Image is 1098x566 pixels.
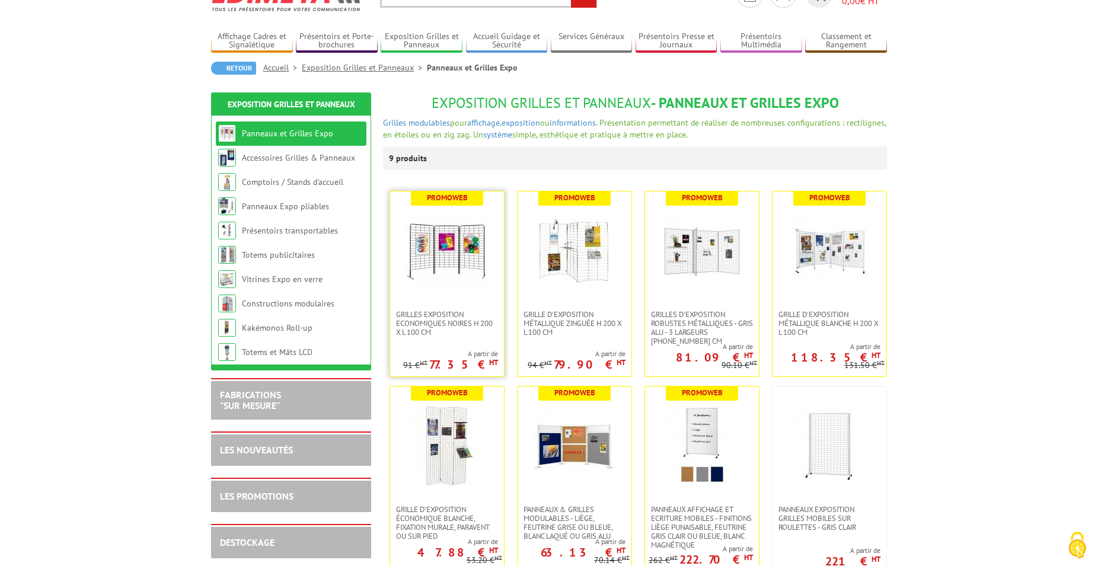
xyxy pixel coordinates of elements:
sup: HT [489,357,498,367]
b: Promoweb [427,193,468,203]
b: Promoweb [682,193,723,203]
sup: HT [872,554,880,564]
img: Grille d'exposition métallique blanche H 200 x L 100 cm [788,209,871,292]
img: Panneaux Affichage et Ecriture Mobiles - finitions liège punaisable, feutrine gris clair ou bleue... [660,404,743,487]
span: A partir de [649,544,753,554]
img: Vitrines Expo en verre [218,270,236,288]
a: Exposition Grilles et Panneaux [228,99,355,110]
img: Cookies (fenêtre modale) [1062,530,1092,560]
a: Grilles [383,117,406,128]
a: système [483,129,512,140]
p: 79.90 € [554,361,625,368]
img: Grille d'exposition économique blanche, fixation murale, paravent ou sur pied [406,404,489,487]
sup: HT [670,554,678,562]
img: Accessoires Grilles & Panneaux [218,149,236,167]
img: Totems et Mâts LCD [218,343,236,361]
a: Vitrines Expo en verre [242,274,323,284]
a: Accueil Guidage et Sécurité [466,31,548,51]
b: Promoweb [554,193,595,203]
img: Présentoirs transportables [218,222,236,239]
p: 70.14 € [594,556,630,565]
b: Promoweb [682,388,723,398]
a: DESTOCKAGE [220,536,274,548]
span: Grille d'exposition économique blanche, fixation murale, paravent ou sur pied [396,505,498,541]
a: Grilles Exposition Economiques Noires H 200 x L 100 cm [390,310,504,337]
a: Panneaux Affichage et Ecriture Mobiles - finitions liège punaisable, feutrine gris clair ou bleue... [645,505,759,549]
a: Comptoirs / Stands d'accueil [242,177,343,187]
a: Totems et Mâts LCD [242,347,312,357]
sup: HT [617,545,625,555]
a: Affichage Cadres et Signalétique [211,31,293,51]
a: Panneaux Exposition Grilles mobiles sur roulettes - gris clair [773,505,886,532]
a: affichage [467,117,500,128]
sup: HT [494,554,502,562]
sup: HT [744,552,753,562]
a: Constructions modulaires [242,298,334,309]
a: Présentoirs Presse et Journaux [636,31,717,51]
img: Panneaux et Grilles Expo [218,124,236,142]
img: Panneaux & Grilles modulables - liège, feutrine grise ou bleue, blanc laqué ou gris alu [533,404,616,487]
a: Retour [211,62,256,75]
a: LES PROMOTIONS [220,490,293,502]
a: modulables [408,117,450,128]
p: 53.20 € [467,556,502,565]
img: Grilles Exposition Economiques Noires H 200 x L 100 cm [406,209,489,292]
button: Cookies (fenêtre modale) [1056,526,1098,566]
b: Promoweb [554,388,595,398]
p: 90.10 € [722,361,757,370]
p: 9 produits [389,146,433,170]
p: 94 € [528,361,552,370]
a: Exposition Grilles et Panneaux [381,31,462,51]
a: Grilles d'exposition robustes métalliques - gris alu - 3 largeurs [PHONE_NUMBER] cm [645,310,759,346]
span: A partir de [390,537,498,546]
img: Comptoirs / Stands d'accueil [218,173,236,191]
li: Panneaux et Grilles Expo [427,62,518,73]
img: Panneaux Exposition Grilles mobiles sur roulettes - gris clair [788,404,871,487]
p: 63.13 € [541,549,625,556]
a: Présentoirs transportables [242,225,338,236]
p: 47.88 € [417,549,498,556]
sup: HT [877,359,885,367]
img: Grille d'exposition métallique Zinguée H 200 x L 100 cm [533,209,616,292]
p: 91 € [403,361,427,370]
span: Grille d'exposition métallique Zinguée H 200 x L 100 cm [524,310,625,337]
sup: HT [420,359,427,367]
span: Exposition Grilles et Panneaux [432,94,651,112]
a: Accessoires Grilles & Panneaux [242,152,355,163]
span: Grille d'exposition métallique blanche H 200 x L 100 cm [778,310,880,337]
a: Grille d'exposition métallique Zinguée H 200 x L 100 cm [518,310,631,337]
img: Totems publicitaires [218,246,236,264]
a: Grille d'exposition économique blanche, fixation murale, paravent ou sur pied [390,505,504,541]
a: FABRICATIONS"Sur Mesure" [220,389,281,411]
sup: HT [544,359,552,367]
a: Panneaux et Grilles Expo [242,128,333,139]
sup: HT [749,359,757,367]
img: Panneaux Expo pliables [218,197,236,215]
p: 81.09 € [676,354,753,361]
span: A partir de [403,349,498,359]
a: Exposition Grilles et Panneaux [302,62,427,73]
sup: HT [489,545,498,555]
a: Présentoirs et Porte-brochures [296,31,378,51]
a: Grille d'exposition métallique blanche H 200 x L 100 cm [773,310,886,337]
a: Services Généraux [551,31,633,51]
span: Panneaux Exposition Grilles mobiles sur roulettes - gris clair [778,505,880,532]
b: Promoweb [809,193,850,203]
a: Panneaux Expo pliables [242,201,329,212]
span: A partir de [518,537,625,546]
span: pour , ou . Présentation permettant de réaliser de nombreuses configurations : rectilignes, en ét... [383,117,886,140]
p: 118.35 € [791,354,880,361]
a: informations [550,117,596,128]
a: LES NOUVEAUTÉS [220,444,293,456]
img: Grilles d'exposition robustes métalliques - gris alu - 3 largeurs 70-100-120 cm [660,209,743,292]
h1: - Panneaux et Grilles Expo [383,95,887,111]
span: Panneaux Affichage et Ecriture Mobiles - finitions liège punaisable, feutrine gris clair ou bleue... [651,505,753,549]
sup: HT [744,350,753,360]
a: Accueil [263,62,302,73]
span: A partir de [528,349,625,359]
span: Grilles d'exposition robustes métalliques - gris alu - 3 largeurs [PHONE_NUMBER] cm [651,310,753,346]
img: Constructions modulaires [218,295,236,312]
a: exposition [502,117,540,128]
span: A partir de [645,342,753,351]
span: Panneaux & Grilles modulables - liège, feutrine grise ou bleue, blanc laqué ou gris alu [524,505,625,541]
